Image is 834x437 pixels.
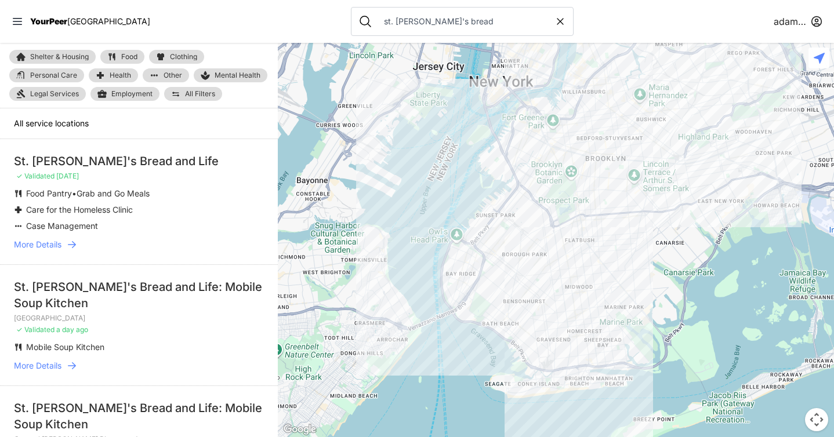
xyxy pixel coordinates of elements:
span: Grab and Go Meals [77,188,150,198]
span: Personal Care [30,72,77,79]
a: Open this area in Google Maps (opens a new window) [281,422,319,437]
span: Mobile Soup Kitchen [26,342,104,352]
a: Mental Health [194,68,267,82]
span: Employment [111,89,153,99]
span: Case Management [26,221,98,231]
span: Other [164,72,182,79]
span: [GEOGRAPHIC_DATA] [67,16,150,26]
a: More Details [14,360,264,372]
span: Care for the Homeless Clinic [26,205,133,214]
span: Food [121,53,137,60]
div: St. [PERSON_NAME]'s Bread and Life: Mobile Soup Kitchen [14,279,264,311]
span: Shelter & Housing [30,53,89,60]
button: Map camera controls [805,408,828,431]
div: St. [PERSON_NAME]'s Bread and Life: Mobile Soup Kitchen [14,400,264,432]
span: All service locations [14,118,89,128]
span: Food Pantry [26,188,72,198]
span: More Details [14,239,61,250]
span: • [72,188,77,198]
button: adamabard [774,14,822,28]
p: [GEOGRAPHIC_DATA] [14,314,264,323]
a: YourPeer[GEOGRAPHIC_DATA] [30,18,150,25]
span: [DATE] [56,172,79,180]
span: adamabard [774,14,806,28]
a: Personal Care [9,68,84,82]
span: Legal Services [30,89,79,99]
span: All Filters [185,90,215,97]
span: YourPeer [30,16,67,26]
a: All Filters [164,87,222,101]
span: Health [110,72,131,79]
a: More Details [14,239,264,250]
a: Food [100,50,144,64]
span: More Details [14,360,61,372]
span: Mental Health [215,71,260,80]
a: Employment [90,87,159,101]
span: a day ago [56,325,88,334]
input: Search [377,16,554,27]
a: Legal Services [9,87,86,101]
span: Clothing [170,53,197,60]
span: ✓ Validated [16,172,55,180]
a: Other [143,68,189,82]
a: Health [89,68,138,82]
span: ✓ Validated [16,325,55,334]
div: St. [PERSON_NAME]'s Bread and Life [14,153,264,169]
img: Google [281,422,319,437]
a: Shelter & Housing [9,50,96,64]
a: Clothing [149,50,204,64]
